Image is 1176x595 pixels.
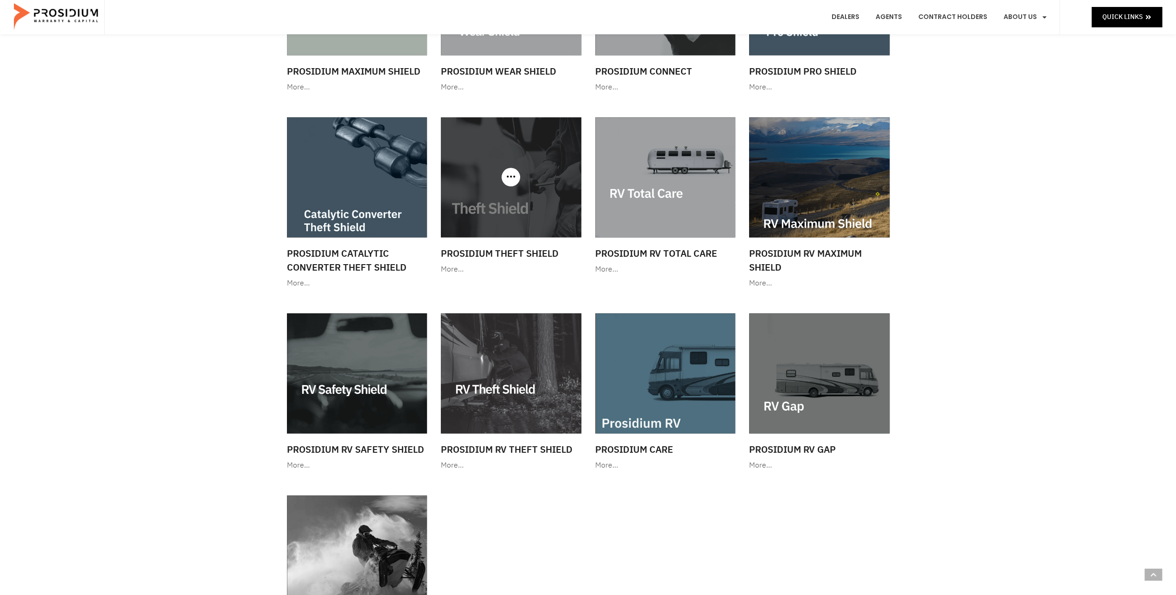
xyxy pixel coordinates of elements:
div: More… [287,81,427,94]
div: More… [595,263,736,276]
h3: Prosidium RV Maximum Shield [749,247,890,274]
a: Prosidium RV Theft Shield More… [436,309,586,477]
a: Prosidium Care More… [591,309,740,477]
span: Quick Links [1102,11,1143,23]
h3: Prosidium Wear Shield [441,64,581,78]
div: More… [749,81,890,94]
a: Prosidium Theft Shield More… [436,113,586,281]
a: Prosidium RV Gap More… [744,309,894,477]
h3: Prosidium Care [595,443,736,456]
h3: Prosidium RV Safety Shield [287,443,427,456]
h3: Prosidium Catalytic Converter Theft Shield [287,247,427,274]
a: Quick Links [1092,7,1162,27]
div: More… [441,81,581,94]
a: Prosidium RV Safety Shield More… [282,309,432,477]
h3: Prosidium Theft Shield [441,247,581,260]
div: More… [749,459,890,472]
div: More… [287,277,427,290]
h3: Prosidium RV Theft Shield [441,443,581,456]
div: More… [749,277,890,290]
div: More… [441,263,581,276]
h3: Prosidium Connect [595,64,736,78]
h3: Prosidium Maximum Shield [287,64,427,78]
div: More… [441,459,581,472]
a: Prosidium RV Total Care More… [591,113,740,281]
div: More… [595,81,736,94]
h3: Prosidium Pro Shield [749,64,890,78]
a: Prosidium RV Maximum Shield More… [744,113,894,295]
div: More… [595,459,736,472]
div: More… [287,459,427,472]
h3: Prosidium RV Total Care [595,247,736,260]
a: Prosidium Catalytic Converter Theft Shield More… [282,113,432,295]
h3: Prosidium RV Gap [749,443,890,456]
